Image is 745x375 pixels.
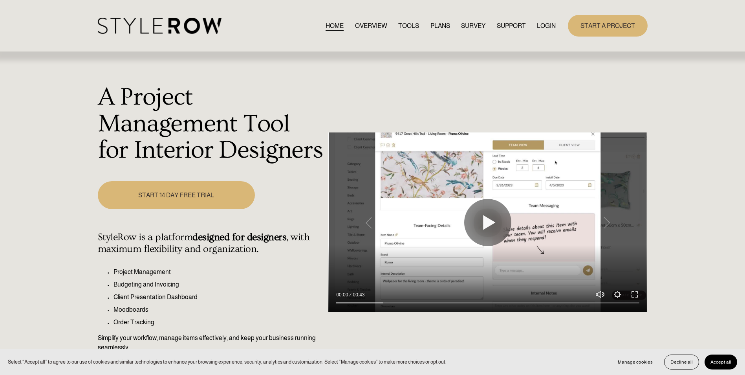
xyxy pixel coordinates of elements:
[192,232,286,243] strong: designed for designers
[336,300,639,306] input: Seek
[350,291,366,299] div: Duration
[670,359,693,365] span: Decline all
[98,333,324,352] p: Simplify your workflow, manage items effectively, and keep your business running seamlessly.
[537,20,556,31] a: LOGIN
[113,267,324,277] p: Project Management
[497,20,526,31] a: folder dropdown
[113,318,324,327] p: Order Tracking
[336,291,350,299] div: Current time
[618,359,653,365] span: Manage cookies
[568,15,648,37] a: START A PROJECT
[98,84,324,164] h1: A Project Management Tool for Interior Designers
[612,355,659,369] button: Manage cookies
[326,20,344,31] a: HOME
[398,20,419,31] a: TOOLS
[113,305,324,314] p: Moodboards
[98,18,221,34] img: StyleRow
[710,359,731,365] span: Accept all
[113,280,324,289] p: Budgeting and Invoicing
[355,20,387,31] a: OVERVIEW
[497,21,526,31] span: SUPPORT
[8,358,447,366] p: Select “Accept all” to agree to our use of cookies and similar technologies to enhance your brows...
[461,20,485,31] a: SURVEY
[705,355,737,369] button: Accept all
[664,355,699,369] button: Decline all
[98,232,324,255] h4: StyleRow is a platform , with maximum flexibility and organization.
[98,181,255,209] a: START 14 DAY FREE TRIAL
[430,20,450,31] a: PLANS
[464,199,511,246] button: Play
[113,292,324,302] p: Client Presentation Dashboard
